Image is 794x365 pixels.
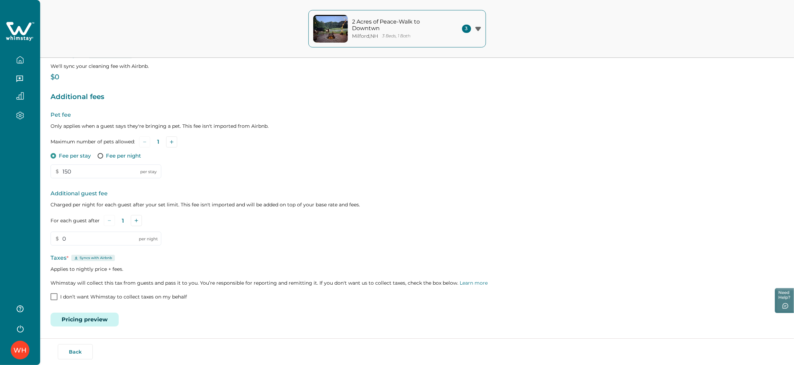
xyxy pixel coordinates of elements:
p: Taxes [51,254,784,262]
p: Fee per night [106,152,141,159]
p: 3 Beds, 1 Bath [382,34,411,39]
p: Only applies when a guest says they're bringing a pet. This fee isn't imported from Airbnb. [51,123,784,130]
p: 2 Acres of Peace-Walk to Downtwn [352,18,446,32]
button: Add [131,215,142,226]
p: We'll sync your cleaning fee with Airbnb. [51,63,784,70]
span: 3 [462,25,471,33]
a: Learn more [460,280,488,286]
button: Back [58,344,93,359]
label: Maximum number of pets allowed: [51,138,135,145]
p: 1 [157,139,159,145]
p: Pet fee [51,111,784,119]
img: property-cover [313,15,348,43]
p: I don’t want Whimstay to collect taxes on my behalf [60,294,187,301]
label: For each guest after [51,217,100,224]
div: Whimstay Host [13,342,27,358]
button: Add [166,136,177,148]
p: $0 [51,74,784,81]
p: Syncs with Airbnb [80,255,112,261]
button: Subtract [104,215,115,226]
p: Additional fees [51,91,784,103]
p: Fee per stay [59,152,91,159]
p: Milford , NH [352,33,378,39]
p: Applies to nightly price + fees. Whimstay will collect this tax from guests and pass it to you. Y... [51,266,784,286]
button: property-cover2 Acres of Peace-Walk to DowntwnMilford,NH3 Beds, 1 Bath3 [308,10,486,47]
p: Charged per night for each guest after your set limit. This fee isn't imported and will be added ... [51,201,784,208]
button: Pricing preview [51,313,119,327]
button: Subtract [139,136,150,148]
p: Additional guest fee [51,189,784,198]
p: 1 [122,217,124,224]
